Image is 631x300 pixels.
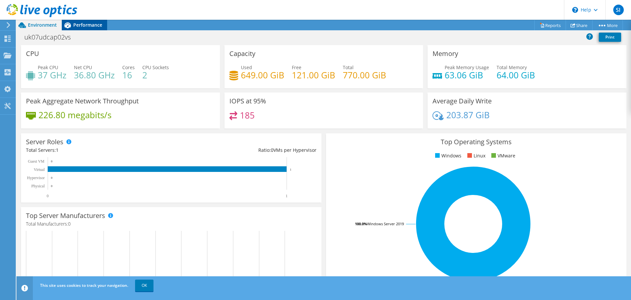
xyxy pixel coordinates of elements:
span: Cores [122,64,135,70]
tspan: Windows Server 2019 [367,221,404,226]
div: Total Servers: [26,147,171,154]
text: Guest VM [28,159,44,164]
a: OK [135,280,153,291]
h3: Peak Aggregate Network Throughput [26,97,139,105]
h4: 64.00 GiB [497,71,535,79]
h4: 226.80 megabits/s [38,111,111,119]
h4: 203.87 GiB [446,111,490,119]
text: 1 [290,168,292,171]
span: Free [292,64,301,70]
h4: 185 [240,112,255,119]
h4: 2 [142,71,169,79]
span: Total Memory [497,64,527,70]
span: Total [343,64,354,70]
h4: 16 [122,71,135,79]
h1: uk07udcap02vs [21,34,81,41]
a: Reports [534,20,566,30]
text: Hypervisor [27,176,45,180]
text: 0 [51,184,53,188]
h3: Server Roles [26,138,63,146]
text: 0 [51,176,53,179]
span: Peak Memory Usage [445,64,489,70]
h3: Average Daily Write [432,97,492,105]
span: Used [241,64,252,70]
text: 0 [51,160,53,163]
a: More [592,20,623,30]
h4: 649.00 GiB [241,71,284,79]
span: 0 [68,221,71,227]
h3: Top Operating Systems [331,138,621,146]
span: Performance [73,22,102,28]
li: Linux [466,152,485,159]
h4: Total Manufacturers: [26,220,316,228]
text: Physical [31,184,45,188]
span: 0 [271,147,273,153]
h3: CPU [26,50,39,57]
h4: 121.00 GiB [292,71,335,79]
text: Virtual [34,167,45,172]
span: Environment [28,22,57,28]
a: Share [566,20,593,30]
h3: Memory [432,50,458,57]
span: CPU Sockets [142,64,169,70]
span: SI [613,5,624,15]
tspan: 100.0% [355,221,367,226]
a: Print [599,33,621,42]
span: Net CPU [74,64,92,70]
svg: \n [572,7,578,13]
span: This site uses cookies to track your navigation. [40,283,128,288]
h3: Top Server Manufacturers [26,212,105,219]
h4: 37 GHz [38,71,66,79]
div: Ratio: VMs per Hypervisor [171,147,316,154]
h4: 770.00 GiB [343,71,386,79]
h3: Capacity [229,50,255,57]
h4: 63.06 GiB [445,71,489,79]
li: Windows [433,152,461,159]
span: Peak CPU [38,64,58,70]
h3: IOPS at 95% [229,97,266,105]
text: 1 [286,194,288,198]
text: 0 [47,194,49,198]
li: VMware [490,152,515,159]
h4: 36.80 GHz [74,71,115,79]
span: 1 [56,147,58,153]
